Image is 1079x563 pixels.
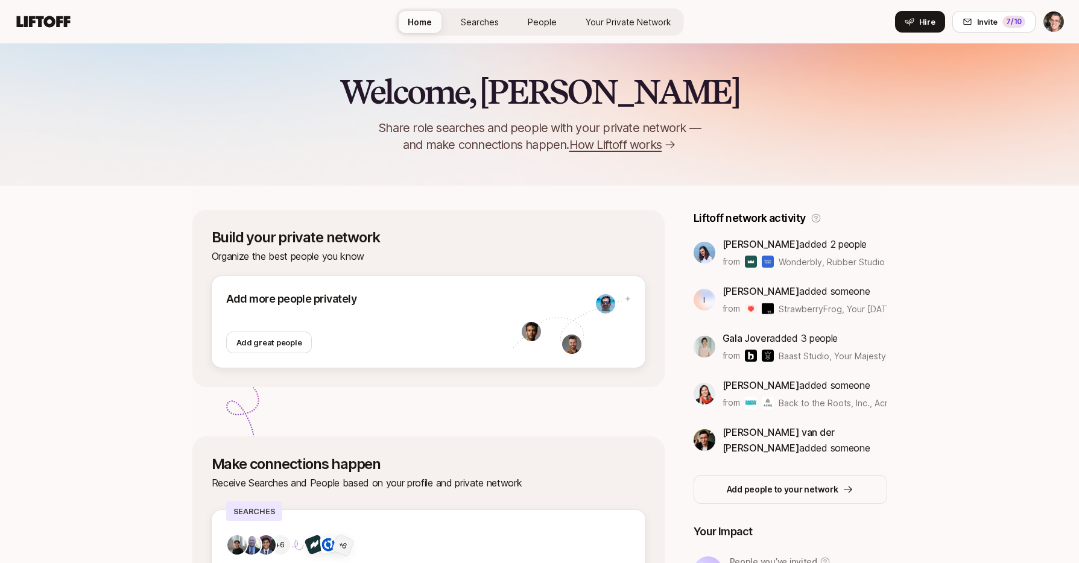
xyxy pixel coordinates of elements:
[528,16,557,28] span: People
[745,256,757,268] img: Wonderbly
[1043,11,1064,32] img: Eric Smith
[762,256,774,268] img: Rubber Studio
[723,238,800,250] span: [PERSON_NAME]
[723,377,887,393] p: added someone
[226,291,513,307] p: Add more people privately
[952,11,1036,33] button: Invite7/10
[694,475,887,504] button: Add people to your network
[723,379,800,391] span: [PERSON_NAME]
[919,16,935,28] span: Hire
[340,74,739,110] h2: Welcome, [PERSON_NAME]
[723,424,887,456] p: added someone
[723,283,887,299] p: added someone
[569,136,662,153] span: How Liftoff works
[723,395,740,410] p: from
[779,257,921,267] span: Wonderbly, Rubber Studio & others
[451,11,508,33] a: Searches
[226,332,312,353] button: Add great people
[212,475,645,491] p: Receive Searches and People based on your profile and private network
[562,335,581,354] img: 1652375275989
[242,535,261,555] img: 4d3f25dc_1c10_4b5f_84e3_798d87d317b3.jpg
[227,535,247,555] img: 48213564_d349_4c7a_bc3f_3e31999807fd.jfif
[461,16,499,28] span: Searches
[408,16,432,28] span: Home
[694,336,715,357] img: ACg8ocKhcGRvChYzWN2dihFRyxedT7mU-5ndcsMXykEoNcm4V62MVdan=s160-c
[398,11,441,33] a: Home
[518,11,566,33] a: People
[723,301,740,316] p: from
[694,383,715,404] img: 37bdc399_6075_49e3_8efa_d3bef90c65e6.jpg
[694,242,715,263] img: 3b21b1e9_db0a_4655_a67f_ab9b1489a185.jpg
[745,303,757,315] img: StrawberryFrog
[779,304,931,314] span: StrawberryFrog, Your [DATE] & others
[337,538,349,552] div: + 6
[359,119,721,153] p: Share role searches and people with your private network — and make connections happen.
[723,348,740,363] p: from
[212,248,645,264] p: Organize the best people you know
[303,533,324,555] img: Moment
[723,254,740,269] p: from
[723,426,835,454] span: [PERSON_NAME] van der [PERSON_NAME]
[694,210,806,227] p: Liftoff network activity
[762,350,774,362] img: Your Majesty
[723,236,887,252] p: added 2 people
[576,11,681,33] a: Your Private Network
[745,350,757,362] img: Baast Studio
[895,11,945,33] button: Hire
[762,397,774,409] img: Acre Venture Partners
[596,294,615,313] img: 1555413390972
[723,330,887,346] p: added 3 people
[703,296,705,304] p: I
[779,351,922,361] span: Baast Studio, Your Majesty & others
[694,429,715,451] img: 4b0ae8c5_185f_42c2_8215_be001b66415a.jpg
[723,285,800,297] span: [PERSON_NAME]
[276,539,285,551] p: +6
[723,332,770,344] span: Gala Jover
[694,523,887,540] p: Your Impact
[779,398,999,408] span: Back to the Roots, Inc., Acre Venture Partners & others
[319,535,337,553] img: Courtyard.io
[1002,16,1025,28] div: 7 /10
[212,229,645,246] p: Build your private network
[1043,11,1065,33] button: Eric Smith
[226,502,283,521] p: Searches
[727,482,838,497] p: Add people to your network
[569,136,676,153] a: How Liftoff works
[256,535,276,555] img: 4640b0e7_2b03_4c4f_be34_fa460c2e5c38.jpg
[762,303,774,315] img: Your Tomorrow
[977,16,998,28] span: Invite
[586,16,671,28] span: Your Private Network
[745,397,757,409] img: Back to the Roots, Inc.
[212,456,645,473] p: Make connections happen
[522,322,541,341] img: 1682446980885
